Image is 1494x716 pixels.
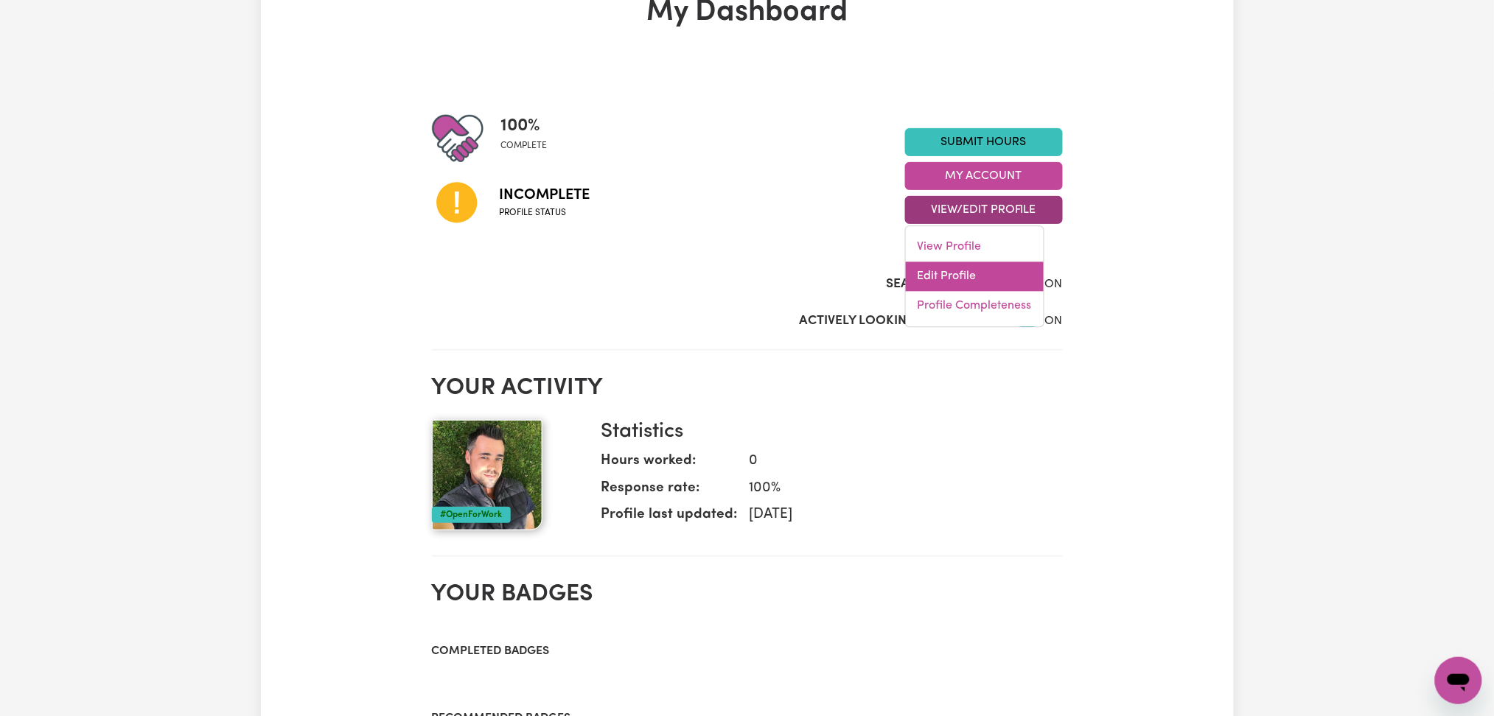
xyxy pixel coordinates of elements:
img: Your profile picture [432,420,542,530]
a: View Profile [906,233,1044,262]
dt: Response rate: [601,478,738,505]
button: View/Edit Profile [905,196,1063,224]
div: View/Edit Profile [905,226,1044,328]
div: Profile completeness: 100% [501,113,559,164]
h3: Statistics [601,420,1051,445]
span: Profile status [500,206,590,220]
h3: Completed badges [432,645,1063,659]
span: complete [501,139,548,152]
dd: [DATE] [738,505,1051,526]
a: Submit Hours [905,128,1063,156]
h2: Your badges [432,580,1063,608]
span: Incomplete [500,184,590,206]
dd: 100 % [738,478,1051,499]
dt: Profile last updated: [601,505,738,532]
button: My Account [905,162,1063,190]
iframe: Button to launch messaging window [1435,657,1482,704]
a: Edit Profile [906,262,1044,292]
a: Profile Completeness [906,292,1044,321]
div: #OpenForWork [432,507,511,523]
dt: Hours worked: [601,451,738,478]
label: Actively Looking for Clients [800,312,998,331]
dd: 0 [738,451,1051,472]
span: ON [1045,278,1063,290]
span: ON [1045,315,1063,327]
label: Search Visibility [887,275,998,294]
h2: Your activity [432,374,1063,402]
span: 100 % [501,113,548,139]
